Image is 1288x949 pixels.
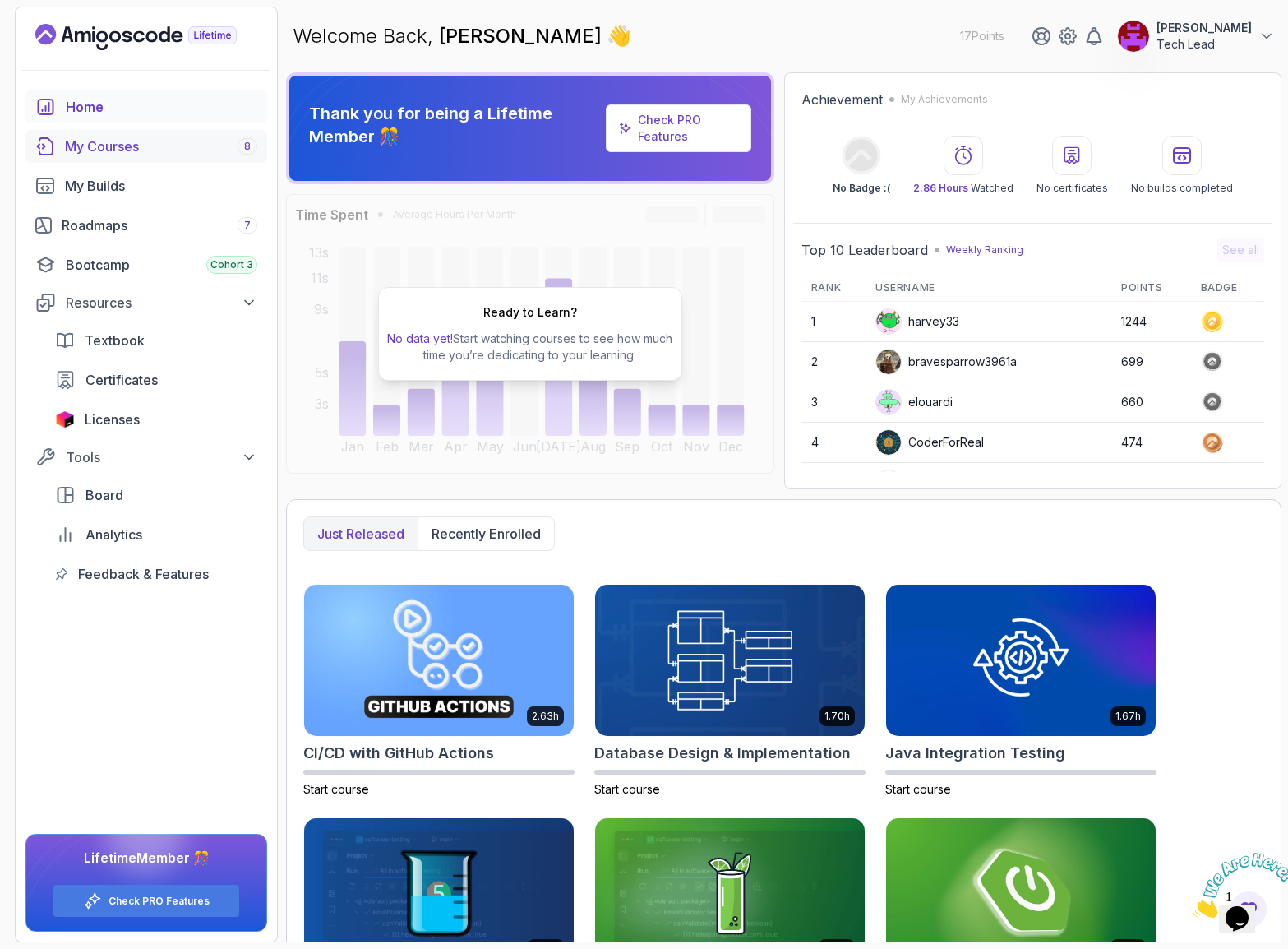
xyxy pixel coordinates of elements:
a: certificates [45,363,267,396]
a: board [45,479,267,512]
p: Tech Lead [1156,36,1252,53]
p: Welcome Back, [293,23,631,49]
div: My Courses [65,137,257,156]
span: [PERSON_NAME] [439,24,607,48]
span: 7 [244,219,251,232]
p: No certificates [1036,182,1108,195]
img: user profile image [876,430,901,455]
img: default monster avatar [876,309,901,334]
td: 2 [801,342,866,382]
p: 17 Points [960,28,1004,44]
span: Textbook [85,331,145,350]
span: No data yet! [387,331,453,345]
td: 4 [801,423,866,463]
div: Bootcamp [66,255,257,275]
span: Cohort 3 [210,258,253,271]
a: Check PRO Features [108,895,210,908]
div: Roadmaps [62,215,257,235]
div: bravesparrow3961a [875,349,1017,375]
span: Start course [594,782,660,796]
p: My Achievements [901,93,988,106]
th: Rank [801,275,866,302]
div: Tools [66,447,257,467]
button: Just released [304,517,418,550]
a: Landing page [35,24,275,50]
a: Java Integration Testing card1.67hJava Integration TestingStart course [885,584,1156,798]
a: Check PRO Features [638,113,701,143]
img: user profile image [876,470,901,495]
span: Board [85,485,123,505]
div: Resources [66,293,257,312]
p: [PERSON_NAME] [1156,20,1252,36]
span: Licenses [85,410,140,429]
span: Feedback & Features [78,564,209,584]
h2: Achievement [801,90,883,109]
img: Chat attention grabber [7,7,108,72]
span: 8 [244,140,251,153]
span: Analytics [85,525,142,544]
h2: Java Integration Testing [885,742,1065,765]
span: 👋 [607,23,631,49]
h2: Database Design & Implementation [594,742,851,765]
th: Badge [1191,275,1264,302]
a: CI/CD with GitHub Actions card2.63hCI/CD with GitHub ActionsStart course [303,584,575,798]
a: textbook [45,324,267,357]
iframe: chat widget [1186,846,1288,924]
img: default monster avatar [876,390,901,414]
p: Just released [317,524,404,544]
span: 1 [7,7,13,21]
a: Check PRO Features [606,104,751,152]
button: Check PRO Features [53,884,240,918]
p: No Badge :( [833,182,890,195]
button: Recently enrolled [418,517,554,550]
p: Weekly Ranking [946,243,1023,257]
p: 2.63h [532,710,559,723]
div: harvey33 [875,308,959,335]
div: elouardi [875,389,953,415]
h2: CI/CD with GitHub Actions [303,742,494,765]
div: My Builds [65,176,257,196]
h2: Top 10 Leaderboard [801,240,928,260]
p: Thank you for being a Lifetime Member 🎊 [309,102,599,148]
img: user profile image [876,350,901,374]
a: bootcamp [25,248,267,281]
h2: Ready to Learn? [483,304,577,321]
td: 3 [801,382,866,423]
button: user profile image[PERSON_NAME]Tech Lead [1117,20,1275,53]
a: feedback [45,558,267,590]
a: home [25,90,267,123]
a: licenses [45,403,267,436]
td: 325 [1111,463,1191,503]
div: IssaKass [875,470,954,496]
img: user profile image [1118,21,1149,52]
span: 2.86 Hours [913,182,968,194]
button: See all [1217,238,1264,262]
a: courses [25,130,267,163]
img: jetbrains icon [55,411,75,428]
img: Database Design & Implementation card [595,585,865,736]
a: Database Design & Implementation card1.70hDatabase Design & ImplementationStart course [594,584,866,798]
p: Watched [913,182,1013,195]
td: 1244 [1111,302,1191,342]
span: Certificates [85,370,158,390]
button: Tools [25,442,267,472]
span: Start course [885,782,951,796]
td: 699 [1111,342,1191,382]
a: builds [25,169,267,202]
p: Recently enrolled [432,524,541,544]
div: CoderForReal [875,429,984,456]
p: 1.70h [824,710,850,723]
th: Username [866,275,1111,302]
p: No builds completed [1131,182,1233,195]
td: 474 [1111,423,1191,463]
th: Points [1111,275,1191,302]
img: Java Integration Testing card [886,585,1156,736]
a: analytics [45,518,267,551]
a: roadmaps [25,209,267,242]
td: 660 [1111,382,1191,423]
p: 1.67h [1115,710,1141,723]
td: 1 [801,302,866,342]
div: Home [66,97,257,117]
span: Start course [303,782,369,796]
